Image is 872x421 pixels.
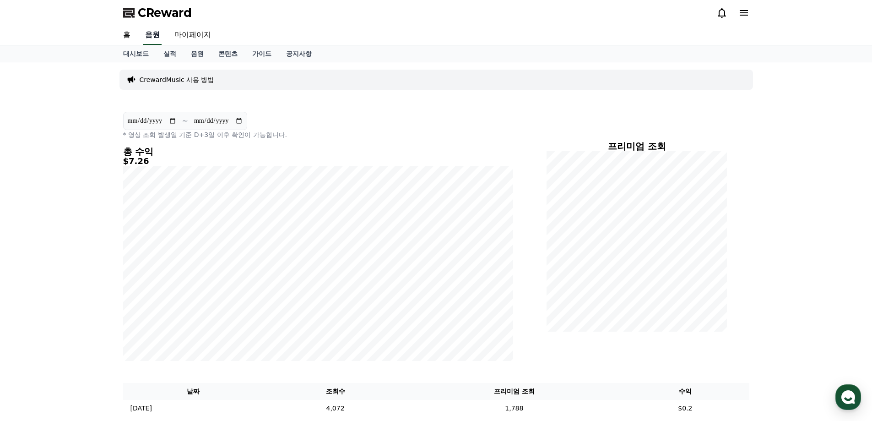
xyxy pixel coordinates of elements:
td: 1,788 [407,400,621,417]
p: ~ [182,115,188,126]
a: 실적 [156,45,184,62]
td: 4,072 [264,400,407,417]
a: 대화 [60,290,118,313]
th: 프리미엄 조회 [407,383,621,400]
a: 음원 [143,26,162,45]
a: 공지사항 [279,45,319,62]
p: * 영상 조회 발생일 기준 D+3일 이후 확인이 가능합니다. [123,130,513,139]
a: 마이페이지 [167,26,218,45]
th: 수익 [621,383,749,400]
span: 홈 [29,304,34,312]
td: $0.2 [621,400,749,417]
a: 홈 [116,26,138,45]
a: 음원 [184,45,211,62]
th: 날짜 [123,383,264,400]
a: CrewardMusic 사용 방법 [140,75,214,84]
a: 대시보드 [116,45,156,62]
th: 조회수 [264,383,407,400]
span: 대화 [84,305,95,312]
a: 가이드 [245,45,279,62]
span: 설정 [141,304,152,312]
p: [DATE] [130,404,152,413]
h4: 프리미엄 조회 [547,141,727,151]
a: CReward [123,5,192,20]
a: 콘텐츠 [211,45,245,62]
a: 홈 [3,290,60,313]
h4: 총 수익 [123,147,513,157]
span: CReward [138,5,192,20]
h5: $7.26 [123,157,513,166]
a: 설정 [118,290,176,313]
